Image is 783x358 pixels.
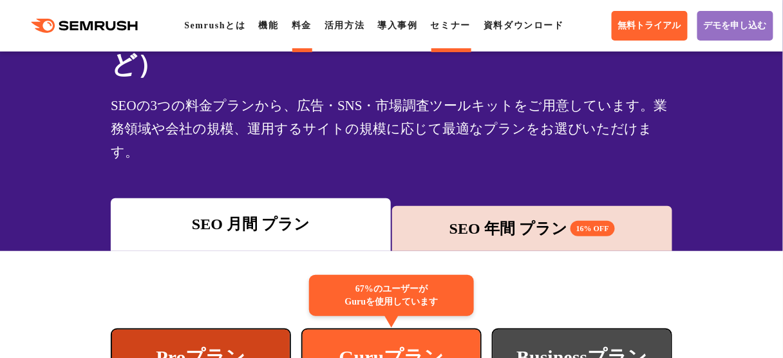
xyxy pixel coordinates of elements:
a: 資料ダウンロード [484,21,564,30]
a: Semrushとは [184,21,245,30]
div: SEOの3つの料金プランから、広告・SNS・市場調査ツールキットをご用意しています。業務領域や会社の規模、運用するサイトの規模に応じて最適なプランをお選びいただけます。 [111,94,672,164]
a: 導入事例 [377,21,417,30]
a: セミナー [431,21,471,30]
div: SEO 年間 プラン [399,217,666,240]
a: 料金 [292,21,312,30]
span: デモを申し込む [704,20,767,32]
span: 無料トライアル [618,20,681,32]
a: デモを申し込む [697,11,773,41]
div: SEO 月間 プラン [117,212,384,236]
div: 67%のユーザーが Guruを使用しています [309,275,474,316]
a: 機能 [259,21,279,30]
span: 16% OFF [571,221,615,236]
a: 無料トライアル [612,11,688,41]
a: 活用方法 [325,21,364,30]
